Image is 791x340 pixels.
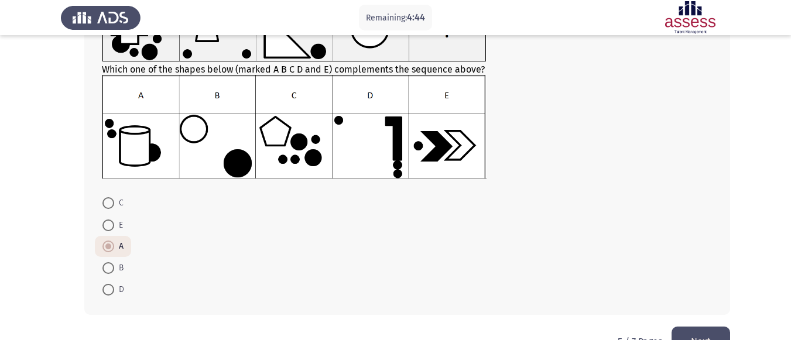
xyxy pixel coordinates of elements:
[114,261,124,275] span: B
[114,196,124,210] span: C
[114,283,124,297] span: D
[102,75,487,178] img: UkFYYV8wODRfQi5wbmcxNjkxMzI0MjIwMzM5.png
[650,1,730,34] img: Assessment logo of Assessment En (Focus & 16PD)
[366,11,425,25] p: Remaining:
[61,1,141,34] img: Assess Talent Management logo
[114,239,124,253] span: A
[114,218,123,232] span: E
[407,12,425,23] span: 4:44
